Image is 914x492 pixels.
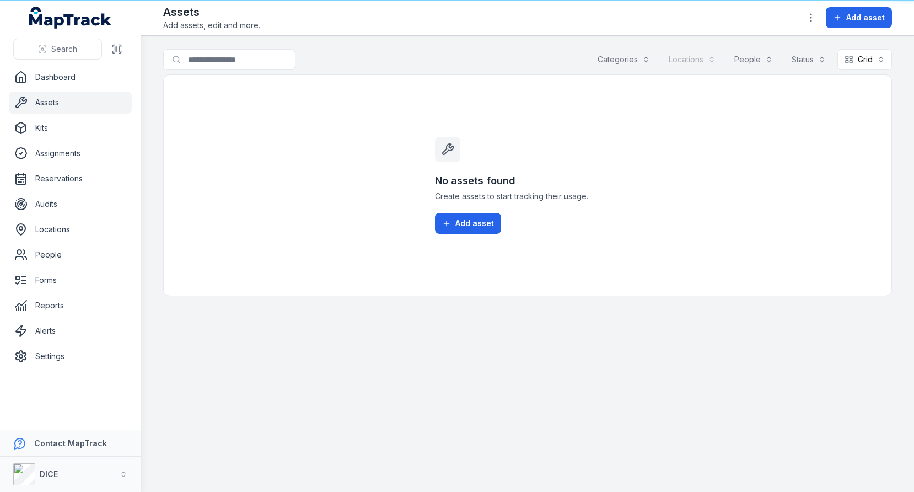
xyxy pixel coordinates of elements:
button: People [727,49,780,70]
a: MapTrack [29,7,112,29]
h3: No assets found [435,173,620,189]
a: Audits [9,193,132,215]
a: Dashboard [9,66,132,88]
a: Forms [9,269,132,291]
a: Reports [9,295,132,317]
span: Create assets to start tracking their usage. [435,191,620,202]
h2: Assets [163,4,260,20]
span: Add assets, edit and more. [163,20,260,31]
button: Grid [837,49,892,70]
span: Add asset [846,12,885,23]
button: Search [13,39,102,60]
button: Add asset [435,213,501,234]
strong: DICE [40,469,58,479]
a: Reservations [9,168,132,190]
a: People [9,244,132,266]
button: Add asset [826,7,892,28]
strong: Contact MapTrack [34,438,107,448]
a: Assets [9,92,132,114]
button: Status [784,49,833,70]
button: Categories [590,49,657,70]
a: Kits [9,117,132,139]
a: Locations [9,218,132,240]
a: Alerts [9,320,132,342]
span: Search [51,44,77,55]
a: Assignments [9,142,132,164]
span: Add asset [455,218,494,229]
a: Settings [9,345,132,367]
